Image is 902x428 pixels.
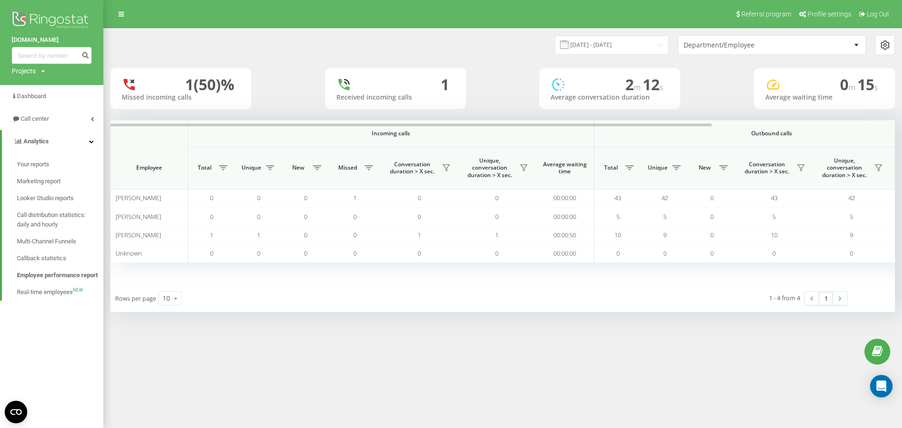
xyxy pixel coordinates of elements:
[536,244,594,263] td: 00:00:00
[21,115,49,122] span: Call center
[17,250,103,267] a: Callback statistics
[418,231,421,239] span: 1
[17,160,49,169] span: Your reports
[287,164,310,171] span: New
[12,66,36,76] div: Projects
[17,207,103,233] a: Call distribution statistics: daily and hourly
[2,130,103,153] a: Analytics
[17,93,46,100] span: Dashboard
[616,249,620,257] span: 0
[418,212,421,221] span: 0
[710,231,714,239] span: 0
[634,82,643,93] span: m
[17,271,98,280] span: Employee performance report
[616,212,620,221] span: 5
[193,164,216,171] span: Total
[17,173,103,190] a: Marketing report
[257,194,260,202] span: 0
[210,231,213,239] span: 1
[116,249,142,257] span: Unknown
[17,233,103,250] a: Multi-Channel Funnels
[240,164,263,171] span: Unique
[116,194,161,202] span: [PERSON_NAME]
[304,231,307,239] span: 0
[353,212,357,221] span: 0
[772,249,776,257] span: 0
[850,212,853,221] span: 5
[17,254,66,263] span: Callback statistics
[115,294,156,303] span: Rows per page
[808,10,851,18] span: Profile settings
[551,93,669,101] div: Average conversation duration
[116,212,161,221] span: [PERSON_NAME]
[874,82,878,93] span: s
[17,284,103,301] a: Real-time employeesNEW
[118,164,179,171] span: Employee
[857,74,878,94] span: 15
[17,156,103,173] a: Your reports
[17,177,61,186] span: Marketing report
[663,249,667,257] span: 0
[353,249,357,257] span: 0
[257,249,260,257] span: 0
[536,207,594,226] td: 00:00:00
[304,212,307,221] span: 0
[819,292,833,305] a: 1
[495,212,498,221] span: 0
[536,226,594,244] td: 00:00:50
[495,249,498,257] span: 0
[210,194,213,202] span: 0
[646,164,669,171] span: Unique
[693,164,716,171] span: New
[23,138,49,145] span: Analytics
[741,10,791,18] span: Referral program
[771,194,778,202] span: 43
[17,194,74,203] span: Looker Studio reports
[257,212,260,221] span: 0
[418,249,421,257] span: 0
[334,164,362,171] span: Missed
[353,194,357,202] span: 1
[771,231,778,239] span: 10
[848,82,857,93] span: m
[614,194,621,202] span: 43
[353,231,357,239] span: 0
[643,74,663,94] span: 12
[163,294,170,303] div: 10
[740,161,794,175] span: Conversation duration > Х sec.
[463,157,517,179] span: Unique, conversation duration > Х sec.
[210,249,213,257] span: 0
[684,41,796,49] div: Department/Employee
[663,212,667,221] span: 5
[12,47,92,64] input: Search by number
[625,74,643,94] span: 2
[17,190,103,207] a: Looker Studio reports
[765,93,884,101] div: Average waiting time
[840,74,857,94] span: 0
[12,35,92,45] a: [DOMAIN_NAME]
[867,10,889,18] span: Log Out
[122,93,240,101] div: Missed incoming calls
[17,210,99,229] span: Call distribution statistics: daily and hourly
[17,237,76,246] span: Multi-Channel Funnels
[614,231,621,239] span: 10
[536,189,594,207] td: 00:00:00
[495,231,498,239] span: 1
[418,194,421,202] span: 0
[336,93,455,101] div: Received incoming calls
[660,82,663,93] span: s
[710,249,714,257] span: 0
[17,288,73,297] span: Real-time employees
[850,231,853,239] span: 9
[116,231,161,239] span: [PERSON_NAME]
[848,194,855,202] span: 42
[185,76,234,93] div: 1 (50)%
[212,130,569,137] span: Incoming calls
[304,194,307,202] span: 0
[769,293,800,303] div: 1 - 4 from 4
[304,249,307,257] span: 0
[257,231,260,239] span: 1
[441,76,449,93] div: 1
[870,375,893,397] div: Open Intercom Messenger
[710,212,714,221] span: 0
